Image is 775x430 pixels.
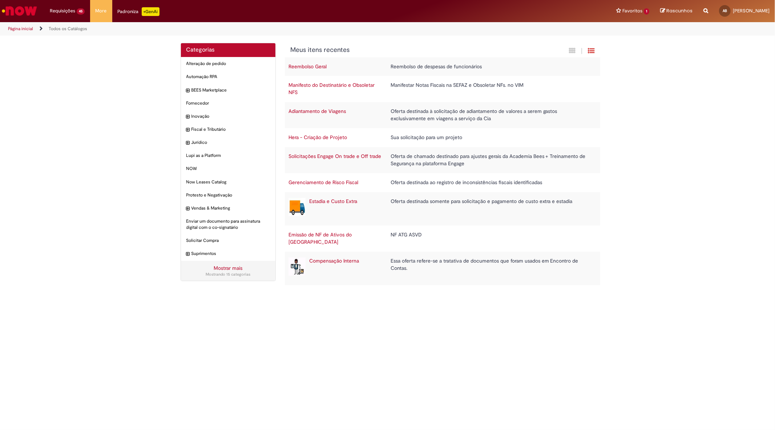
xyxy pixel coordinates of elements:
[288,82,375,96] a: Manifesto do Destinatário e Obsoletar NFS
[387,57,593,76] td: Reembolso de despesas de funcionários
[181,149,276,162] div: Lupi as a Platform
[285,57,600,76] tr: Reembolso Geral Reembolso de despesas de funcionários
[644,8,649,15] span: 1
[186,126,190,134] i: expandir categoria Fiscal e Tributário
[186,251,190,258] i: expandir categoria Suprimentos
[181,57,276,260] ul: Categorias
[285,76,600,102] tr: Manifesto do Destinatário e Obsoletar NFS Manifestar Notas Fiscais na SEFAZ e Obsoletar NFs. no VIM
[285,102,600,128] tr: Adiantamento de Viagens Oferta destinada à solicitação de adiantamento de valores a serem gastos ...
[622,7,642,15] span: Favoritos
[290,46,516,54] h1: {"description":"","title":"Meus itens recentes"} Categoria
[581,47,583,55] span: |
[285,226,600,252] tr: Emissão de NF de Ativos do [GEOGRAPHIC_DATA] NF ATG ASVD
[186,218,270,231] span: Enviar um documento para assinatura digital com o co-signatário
[191,113,270,119] span: Inovação
[181,162,276,175] div: NOW
[733,8,770,14] span: [PERSON_NAME]
[181,110,276,123] div: expandir categoria Inovação Inovação
[181,97,276,110] div: Fornecedor
[118,7,160,16] div: Padroniza
[186,205,190,212] i: expandir categoria Vendas & Marketing
[186,113,190,121] i: expandir categoria Inovação
[191,205,270,211] span: Vendas & Marketing
[181,247,276,260] div: expandir categoria Suprimentos Suprimentos
[181,175,276,189] div: Now Leases Catalog
[191,139,270,146] span: Jurídico
[723,8,727,13] span: AB
[181,234,276,247] div: Solicitar Compra
[181,188,276,202] div: Protesto e Negativação
[186,192,270,198] span: Protesto e Negativação
[309,257,359,264] a: Compensação Interna
[214,265,242,271] a: Mostrar mais
[186,139,190,147] i: expandir categoria Jurídico
[387,226,593,252] td: NF ATG ASVD
[288,63,327,70] a: Reembolso Geral
[387,192,593,226] td: Oferta destinada somente para solicitação e pagamento de custo extra e estadia
[588,47,595,54] i: Exibição de grade
[191,87,270,93] span: BEES Marketplace
[181,215,276,234] div: Enviar um documento para assinatura digital com o co-signatário
[186,87,190,94] i: expandir categoria BEES Marketplace
[181,123,276,136] div: expandir categoria Fiscal e Tributário Fiscal e Tributário
[181,136,276,149] div: expandir categoria Jurídico Jurídico
[186,47,270,53] h2: Categorias
[181,70,276,84] div: Automação RPA
[666,7,693,14] span: Rascunhos
[50,7,75,15] span: Requisições
[387,252,593,285] td: Essa oferta refere-se a tratativa de documentos que foram usados em Encontro de Contas.
[387,128,593,147] td: Sua solicitação para um projeto
[285,192,600,226] tr: Estadia e Custo Extra Estadia e Custo Extra Oferta destinada somente para solicitação e pagamento...
[186,61,270,67] span: Alteração de pedido
[5,22,511,36] ul: Trilhas de página
[288,231,352,245] a: Emissão de NF de Ativos do [GEOGRAPHIC_DATA]
[96,7,107,15] span: More
[285,147,600,173] tr: Solicitações Engage On trade e Off trade Oferta de chamado destinado para ajustes gerais da Acade...
[387,76,593,102] td: Manifestar Notas Fiscais na SEFAZ e Obsoletar NFs. no VIM
[191,251,270,257] span: Suprimentos
[285,173,600,192] tr: Gerenciamento de Risco Fiscal Oferta destinada ao registro de inconsistências fiscais identificadas
[387,173,593,192] td: Oferta destinada ao registro de inconsistências fiscais identificadas
[186,238,270,244] span: Solicitar Compra
[186,74,270,80] span: Automação RPA
[288,198,306,216] img: Estadia e Custo Extra
[387,102,593,128] td: Oferta destinada à solicitação de adiantamento de valores a serem gastos exclusivamente em viagen...
[288,134,347,141] a: Hera - Criação de Projeto
[1,4,38,18] img: ServiceNow
[285,128,600,147] tr: Hera - Criação de Projeto Sua solicitação para um projeto
[309,198,357,204] a: Estadia e Custo Extra
[288,257,306,276] img: Compensação Interna
[186,100,270,106] span: Fornecedor
[186,179,270,185] span: Now Leases Catalog
[387,147,593,173] td: Oferta de chamado destinado para ajustes gerais da Academia Bees + Treinamento de Segurança na pl...
[181,57,276,70] div: Alteração de pedido
[142,7,160,16] p: +GenAi
[186,166,270,172] span: NOW
[8,26,33,32] a: Página inicial
[288,153,381,159] a: Solicitações Engage On trade e Off trade
[186,153,270,159] span: Lupi as a Platform
[181,202,276,215] div: expandir categoria Vendas & Marketing Vendas & Marketing
[191,126,270,133] span: Fiscal e Tributário
[660,8,693,15] a: Rascunhos
[181,84,276,97] div: expandir categoria BEES Marketplace BEES Marketplace
[569,47,576,54] i: Exibição em cartão
[77,8,85,15] span: 45
[288,179,358,186] a: Gerenciamento de Risco Fiscal
[186,272,270,277] div: Mostrando 15 categorias
[285,252,600,285] tr: Compensação Interna Compensação Interna Essa oferta refere-se a tratativa de documentos que foram...
[49,26,87,32] a: Todos os Catálogos
[288,108,346,114] a: Adiantamento de Viagens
